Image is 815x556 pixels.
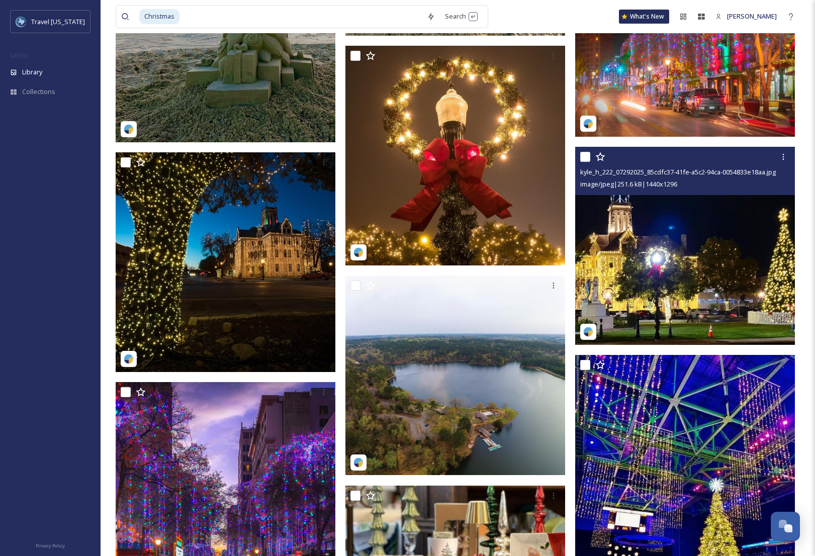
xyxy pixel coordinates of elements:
[22,87,55,97] span: Collections
[139,9,179,24] span: Christmas
[727,12,777,21] span: [PERSON_NAME]
[710,7,782,26] a: [PERSON_NAME]
[124,354,134,364] img: snapsea-logo.png
[353,457,364,468] img: snapsea-logo.png
[771,512,800,541] button: Open Chat
[22,67,42,77] span: Library
[16,17,26,27] img: images%20%281%29.jpeg
[31,17,85,26] span: Travel [US_STATE]
[10,52,28,59] span: MEDIA
[345,46,565,265] img: playinnewbraunfels_07292025_8db04ede-19cb-d909-0689-98a4d51f4ed8.jpg
[36,542,65,549] span: Privacy Policy
[583,327,593,337] img: snapsea-logo.png
[580,179,677,189] span: image/jpeg | 251.6 kB | 1440 x 1296
[345,275,565,476] img: visittyler_07292025_8ab785d3-ad2f-61a8-3af9-5d84e9b63aa2.jpg
[36,539,65,551] a: Privacy Policy
[440,7,483,26] div: Search
[580,167,776,176] span: kyle_h_222_07292025_85cdfc37-41fe-a5c2-94ca-0054833e18aa.jpg
[575,147,795,344] img: kyle_h_222_07292025_85cdfc37-41fe-a5c2-94ca-0054833e18aa.jpg
[353,247,364,257] img: snapsea-logo.png
[583,119,593,129] img: snapsea-logo.png
[619,10,669,24] a: What's New
[124,124,134,134] img: snapsea-logo.png
[116,152,335,372] img: playinnewbraunfels_07292025_8db04ede-19cb-d909-0689-98a4d51f4ed8.jpg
